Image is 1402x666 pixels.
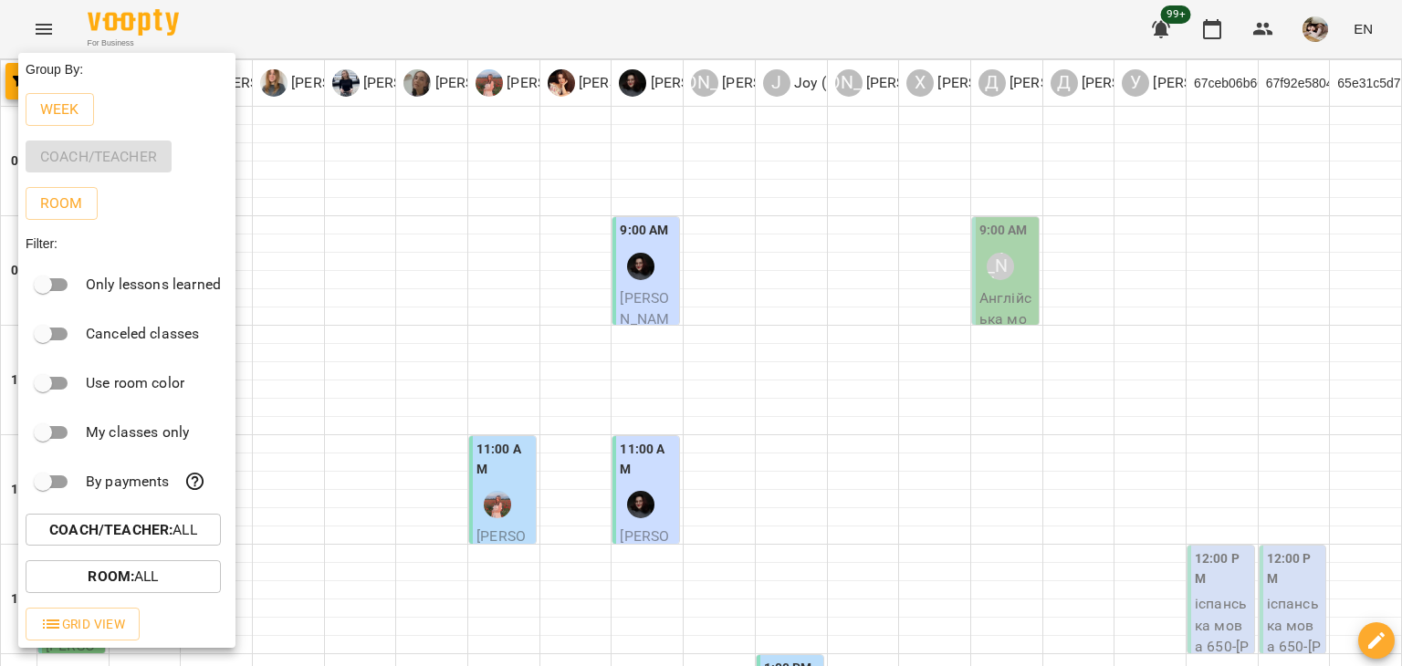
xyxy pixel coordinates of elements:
[40,99,79,120] p: Week
[26,187,98,220] button: Room
[49,521,173,538] b: Coach/Teacher :
[86,471,170,493] p: By payments
[49,519,197,541] p: All
[40,613,125,635] span: Grid View
[26,93,94,126] button: Week
[26,514,221,546] button: Coach/Teacher:All
[88,566,158,588] p: All
[86,274,221,296] p: Only lessons learned
[86,372,184,394] p: Use room color
[86,323,199,345] p: Canceled classes
[26,560,221,593] button: Room:All
[18,53,235,86] div: Group By:
[18,227,235,260] div: Filter:
[40,193,83,214] p: Room
[26,608,140,640] button: Grid View
[86,421,189,443] p: My classes only
[88,567,134,585] b: Room :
